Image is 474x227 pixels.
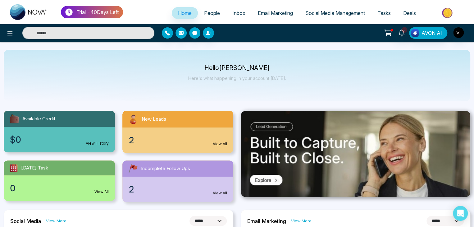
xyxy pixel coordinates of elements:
[188,76,286,81] p: Here's what happening in your account [DATE].
[213,141,227,147] a: View All
[299,7,371,19] a: Social Media Management
[247,218,286,224] h2: Email Marketing
[119,160,237,202] a: Incomplete Follow Ups2View All
[252,7,299,19] a: Email Marketing
[453,27,464,38] img: User Avatar
[178,10,192,16] span: Home
[394,27,409,38] a: 2
[232,10,245,16] span: Inbox
[172,7,198,19] a: Home
[198,7,226,19] a: People
[10,4,47,20] img: Nova CRM Logo
[21,164,48,172] span: [DATE] Task
[127,163,139,174] img: followUps.svg
[397,7,422,19] a: Deals
[76,8,119,16] p: Trial - 40 Days Left
[119,111,237,153] a: New Leads2View All
[10,133,21,146] span: $0
[453,206,468,221] div: Open Intercom Messenger
[129,183,134,196] span: 2
[22,115,55,123] span: Available Credit
[371,7,397,19] a: Tasks
[291,218,312,224] a: View More
[94,189,109,195] a: View All
[142,116,166,123] span: New Leads
[127,113,139,125] img: newLeads.svg
[402,27,407,33] span: 2
[213,190,227,196] a: View All
[129,134,134,147] span: 2
[258,10,293,16] span: Email Marketing
[425,6,470,20] img: Market-place.gif
[46,218,66,224] a: View More
[86,141,109,146] a: View History
[10,182,16,195] span: 0
[10,218,41,224] h2: Social Media
[9,113,20,124] img: availableCredit.svg
[241,111,470,197] img: .
[188,65,286,71] p: Hello [PERSON_NAME]
[9,163,19,173] img: todayTask.svg
[305,10,365,16] span: Social Media Management
[377,10,391,16] span: Tasks
[141,165,190,172] span: Incomplete Follow Ups
[411,29,419,37] img: Lead Flow
[226,7,252,19] a: Inbox
[409,27,447,39] button: AVON AI
[403,10,416,16] span: Deals
[422,29,442,37] span: AVON AI
[204,10,220,16] span: People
